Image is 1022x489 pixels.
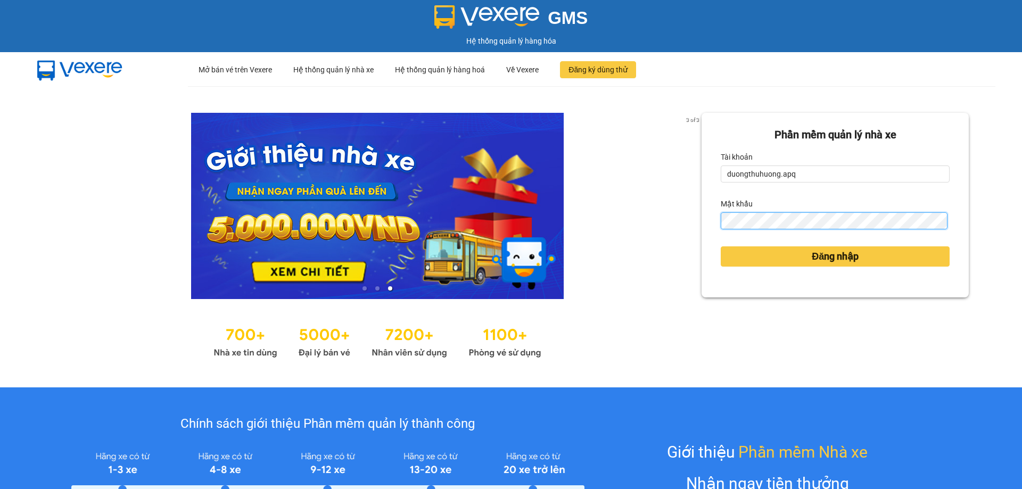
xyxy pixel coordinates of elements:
[27,52,133,87] img: mbUUG5Q.png
[362,286,367,291] li: slide item 1
[293,53,374,87] div: Hệ thống quản lý nhà xe
[199,53,272,87] div: Mở bán vé trên Vexere
[434,5,540,29] img: logo 2
[721,127,950,143] div: Phần mềm quản lý nhà xe
[721,246,950,267] button: Đăng nhập
[213,320,541,361] img: Statistics.png
[683,113,702,127] p: 3 of 3
[738,440,868,465] span: Phần mềm Nhà xe
[721,212,947,229] input: Mật khẩu
[53,113,68,299] button: previous slide / item
[721,165,950,183] input: Tài khoản
[667,440,868,465] div: Giới thiệu
[395,53,485,87] div: Hệ thống quản lý hàng hoá
[568,64,628,76] span: Đăng ký dùng thử
[812,249,859,264] span: Đăng nhập
[721,148,753,165] label: Tài khoản
[375,286,380,291] li: slide item 2
[687,113,702,299] button: next slide / item
[3,35,1019,47] div: Hệ thống quản lý hàng hóa
[71,414,584,434] div: Chính sách giới thiệu Phần mềm quản lý thành công
[506,53,539,87] div: Về Vexere
[721,195,753,212] label: Mật khẩu
[560,61,636,78] button: Đăng ký dùng thử
[434,16,588,24] a: GMS
[388,286,392,291] li: slide item 3
[548,8,588,28] span: GMS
